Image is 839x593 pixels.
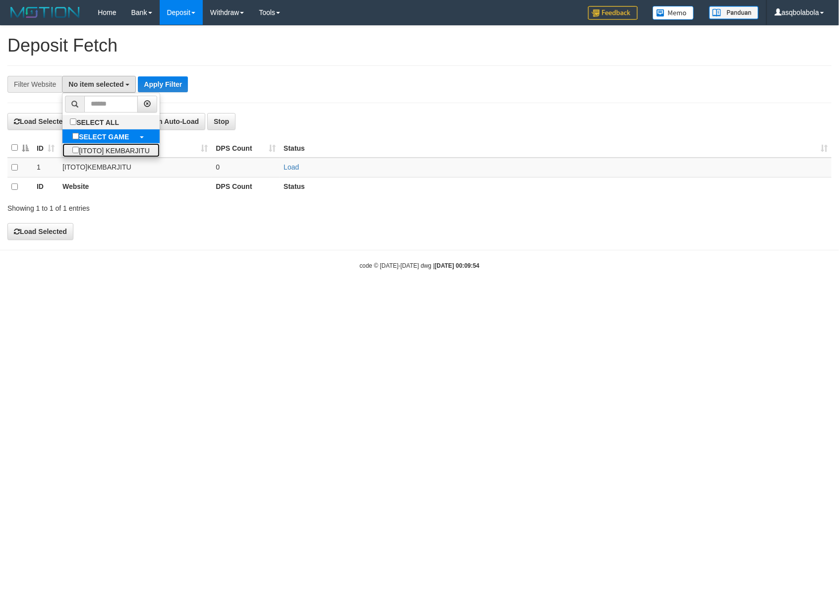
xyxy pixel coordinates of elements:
[7,36,832,56] h1: Deposit Fetch
[216,163,220,171] span: 0
[653,6,694,20] img: Button%20Memo.svg
[435,262,479,269] strong: [DATE] 00:09:54
[212,138,280,158] th: DPS Count: activate to sort column ascending
[62,76,136,93] button: No item selected
[137,113,206,130] button: Run Auto-Load
[33,158,59,177] td: 1
[68,80,123,88] span: No item selected
[72,147,79,153] input: [ITOTO] KEMBARJITU
[138,76,188,92] button: Apply Filter
[72,133,79,139] input: SELECT GAME
[59,158,212,177] td: [ITOTO] KEMBARJITU
[7,113,73,130] button: Load Selected
[360,262,479,269] small: code © [DATE]-[DATE] dwg |
[709,6,759,19] img: panduan.png
[284,163,299,171] a: Load
[7,199,342,213] div: Showing 1 to 1 of 1 entries
[59,177,212,196] th: Website
[7,76,62,93] div: Filter Website
[62,129,160,143] a: SELECT GAME
[7,223,73,240] button: Load Selected
[79,133,129,141] b: SELECT GAME
[59,138,212,158] th: Website: activate to sort column ascending
[212,177,280,196] th: DPS Count
[62,115,129,129] label: SELECT ALL
[7,5,83,20] img: MOTION_logo.png
[280,138,832,158] th: Status: activate to sort column ascending
[280,177,832,196] th: Status
[62,143,160,157] label: [ITOTO] KEMBARJITU
[207,113,236,130] button: Stop
[33,138,59,158] th: ID: activate to sort column ascending
[588,6,638,20] img: Feedback.jpg
[70,119,76,125] input: SELECT ALL
[33,177,59,196] th: ID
